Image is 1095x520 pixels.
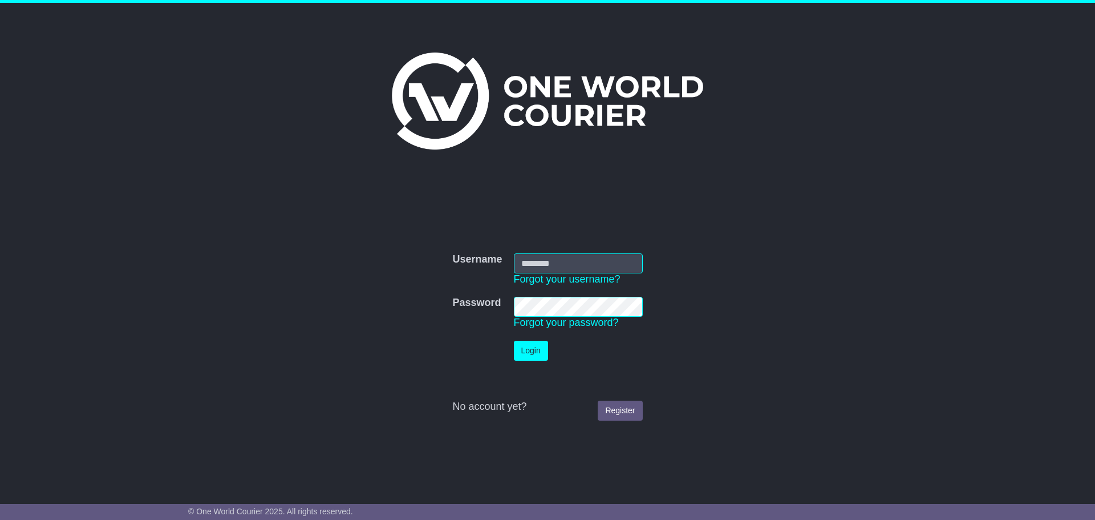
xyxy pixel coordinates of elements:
label: Username [452,253,502,266]
button: Login [514,341,548,361]
a: Forgot your username? [514,273,620,285]
img: One World [392,53,703,150]
label: Password [452,297,501,309]
a: Forgot your password? [514,317,619,328]
span: © One World Courier 2025. All rights reserved. [188,507,353,516]
div: No account yet? [452,401,642,413]
a: Register [598,401,642,421]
